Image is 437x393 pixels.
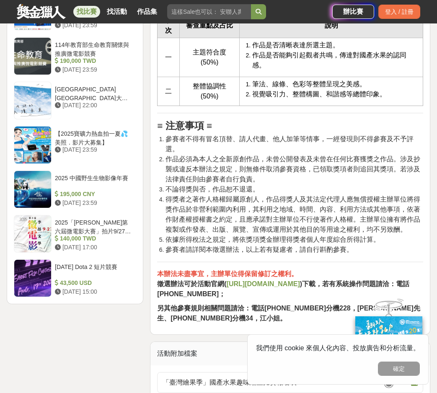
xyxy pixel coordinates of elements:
span: 不論得獎與否，作品恕不退還。 [165,186,259,193]
div: [DATE] 15:00 [55,287,133,296]
span: 主題符合度(50%) [193,49,226,66]
strong: 另其他參賽規則相關問題請洽：電話[PHONE_NUMBER]分機228，[PERSON_NAME]先生、[PHONE_NUMBER]分機34，江小姐。 [157,305,420,322]
span: 作品是否清晰表達所選主題。 [252,41,339,49]
div: 登入 / 註冊 [378,5,420,19]
a: 辦比賽 [332,5,374,19]
div: [DATE] 23:59 [55,21,133,30]
span: 作品必須為本人之全新原創作品，未曾公開發表及未曾在任何比賽獲獎之作品。涉及抄襲或違反本辦法之規定，則無條件取消參賽資格，已領取獎項者則追回其獎項。若涉及法律責任則由參賽者自行負責。 [165,155,420,183]
a: 作品集 [134,6,160,18]
div: [DATE] 23:59 [55,145,133,154]
strong: 本辦法未盡事宜，主辦單位得保留修訂之權利。 [157,270,298,277]
div: [DATE] Dota 2 短片競賽 [55,263,133,279]
a: [DATE] Dota 2 短片競賽 43,500 USD [DATE] 15:00 [14,259,136,297]
img: ff197300-f8ee-455f-a0ae-06a3645bc375.jpg [355,316,422,372]
span: 參賽者不得有冒名頂替、請人代畫、他人加筆等情事，一經發現則不得參賽及不予評選。 [165,135,414,153]
span: 筆法、線條、色彩等整體呈現之美感。 [252,80,366,88]
strong: 徵選辦法可於活動官網( [157,280,226,287]
span: 視覺吸引力、整體構圖、和諧感等總體印象。 [252,90,386,98]
strong: 審查重點及占比 [186,22,233,29]
span: 我們使用 cookie 來個人化內容、投放廣告和分析流量。 [256,344,420,352]
span: 依據所得稅法之規定，將依獎項獎金辦理得獎者個人年度綜合所得計算。 [165,236,380,243]
a: [URL][DOMAIN_NAME] [227,281,300,287]
strong: 說明 [325,22,338,29]
span: 得獎者之著作人格權歸屬原創人，作品得獎人及其法定代理人應無償授權主辦單位將得獎作品於非營利範圍內利用，其利用之地域、時間、內容、利用方法或其他事項，依著作財產權授權書之約定，且應承諾對主辦單位不... [165,196,420,233]
a: 2025「[PERSON_NAME]第六屆微電影大賽」拍片9/27短片徵件截止 140,000 TWD [DATE] 17:00 [14,215,136,253]
input: 這樣Sale也可以： 安聯人壽創意銷售法募集 [167,4,251,19]
a: [GEOGRAPHIC_DATA][GEOGRAPHIC_DATA]大學 2025 短影片競賽徵件 「看見內湖的永續未來」 [DATE] 22:00 [14,82,136,119]
div: [DATE] 17:00 [55,243,133,252]
a: 「臺灣繪果季」國產水果趣味繪畫比賽報名表.doc [157,372,423,393]
a: 114年教育部生命教育關懷與推廣微電影競賽 190,000 TWD [DATE] 23:59 [14,37,136,75]
span: 二 [165,88,172,95]
div: [DATE] 22:00 [55,101,133,110]
span: 一 [165,54,172,61]
div: 195,000 CNY [55,190,133,199]
div: 140,000 TWD [55,234,133,243]
div: 114年教育部生命教育關懷與推廣微電影競賽 [55,41,133,57]
span: 參賽者請詳閱本徵選辦法，以上若有疑慮者，請自行斟酌參賽。 [165,246,353,253]
div: [DATE] 23:59 [55,65,133,74]
a: 找活動 [103,6,130,18]
div: 190,000 TWD [55,57,133,65]
span: 「臺灣繪果季」國產水果趣味繪畫比賽報名表.doc [163,377,408,388]
div: 2025「[PERSON_NAME]第六屆微電影大賽」拍片9/27短片徵件截止 [55,218,133,234]
strong: )下載，若有系統操作問題請洽：電話[PHONE_NUMBER]； [157,280,409,297]
div: [GEOGRAPHIC_DATA][GEOGRAPHIC_DATA]大學 2025 短影片競賽徵件 「看見內湖的永續未來」 [55,85,133,101]
strong: ≡ 注意事項 ≡ [157,121,212,131]
div: 2025 中國野生生物影像年賽 [55,174,133,190]
button: 確定 [378,362,420,376]
span: 整體協調性(50%) [193,83,226,100]
div: [DATE] 23:59 [55,199,133,207]
div: 43,500 USD [55,279,133,287]
div: 【2025寶礦力熱血拍一夏💦美照．影片大募集】 [55,129,133,145]
a: 找比賽 [73,6,100,18]
a: 2025 中國野生生物影像年賽 195,000 CNY [DATE] 23:59 [14,171,136,208]
span: 作品是否能夠引起觀者共鳴，傳達對國產水果的認同感。 [252,52,406,69]
div: 活動附加檔案 [150,342,430,365]
a: 【2025寶礦力熱血拍一夏💦美照．影片大募集】 [DATE] 23:59 [14,126,136,164]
